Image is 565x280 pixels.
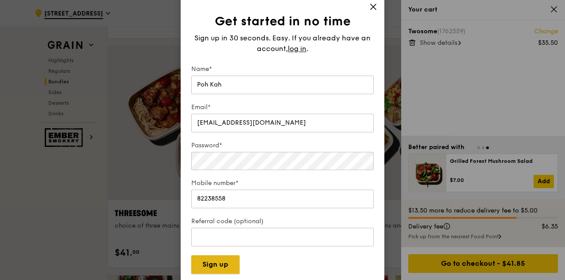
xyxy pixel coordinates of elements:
[191,141,374,150] label: Password*
[288,43,306,54] span: log in
[306,44,308,53] span: .
[191,103,374,112] label: Email*
[191,65,374,74] label: Name*
[191,255,240,274] button: Sign up
[191,217,374,226] label: Referral code (optional)
[191,13,374,29] h1: Get started in no time
[191,179,374,188] label: Mobile number*
[194,34,371,53] span: Sign up in 30 seconds. Easy. If you already have an account,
